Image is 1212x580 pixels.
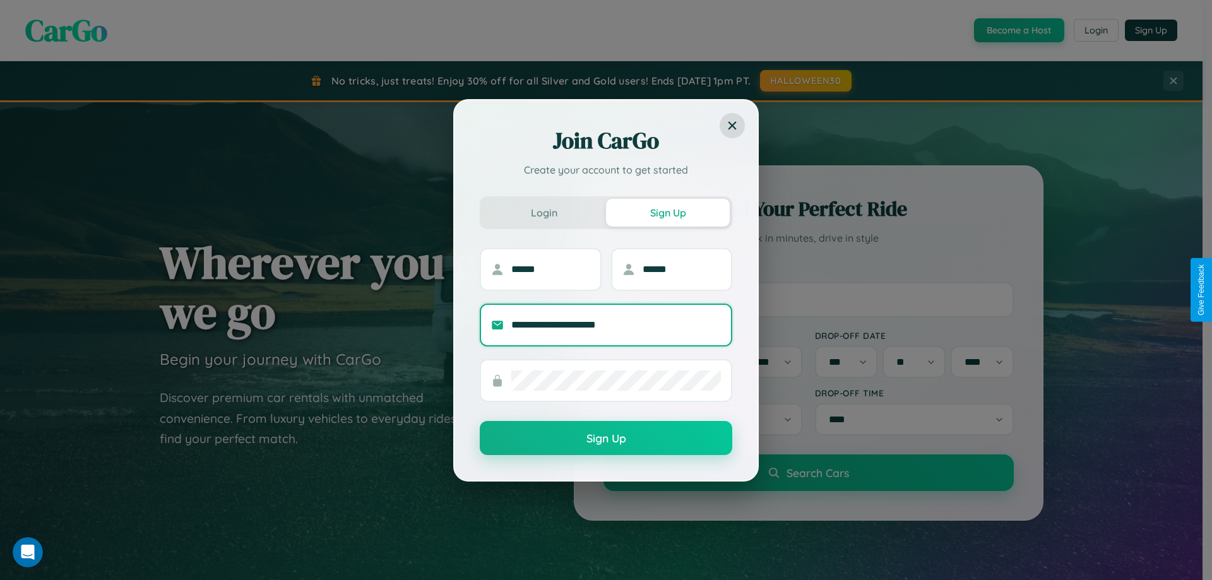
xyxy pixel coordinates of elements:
button: Sign Up [606,199,730,227]
button: Sign Up [480,421,732,455]
div: Give Feedback [1197,264,1206,316]
h2: Join CarGo [480,126,732,156]
iframe: Intercom live chat [13,537,43,567]
button: Login [482,199,606,227]
p: Create your account to get started [480,162,732,177]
